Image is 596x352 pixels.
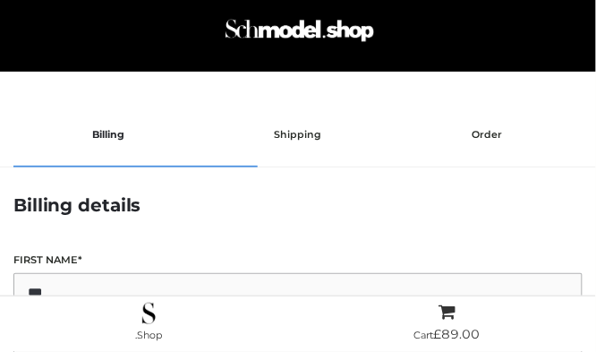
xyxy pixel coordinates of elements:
span: .Shop [136,329,163,341]
h3: Billing details [13,194,583,216]
a: Cart£89.00 [298,302,596,347]
span: Cart [414,329,481,341]
label: First name [13,252,583,269]
bdi: 89.00 [434,326,481,342]
img: .Shop [142,303,156,324]
a: Schmodel Admin 964 [218,15,378,60]
span: £ [434,326,442,342]
img: Schmodel Admin 964 [222,10,378,60]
